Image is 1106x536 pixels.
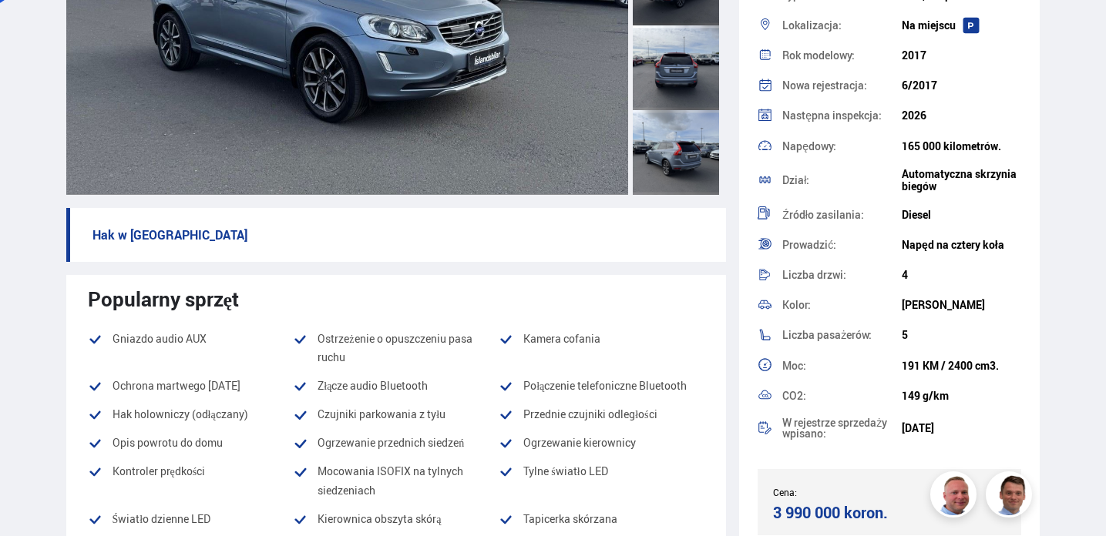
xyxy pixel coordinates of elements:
font: Opis powrotu do domu [113,435,223,450]
font: Ogrzewanie kierownicy [523,435,636,450]
font: 4 [902,267,908,282]
font: Gniazdo audio AUX [113,331,207,346]
font: Moc: [782,358,806,373]
font: 6/2017 [902,78,937,92]
font: Liczba drzwi: [782,267,846,282]
font: Światło dzienne LED [113,511,211,526]
img: FbJEzSuNWCJXmdc-.webp [988,474,1034,520]
font: Diesel [902,207,931,222]
font: [PERSON_NAME] [902,297,985,312]
font: Przednie czujniki odległości [523,407,657,421]
font: Popularny sprzęt [88,285,240,313]
font: Liczba pasażerów: [782,327,872,342]
font: Lokalizacja: [782,18,842,32]
font: 3 990 000 koron. [773,502,888,523]
font: Napęd na cztery koła [902,237,1004,252]
font: Napędowy: [782,139,836,153]
font: Hak w [GEOGRAPHIC_DATA] [92,226,247,243]
font: Cena: [773,486,797,498]
font: Ochrona martwego [DATE] [113,378,240,393]
font: 2026 [902,108,926,122]
font: 2017 [902,48,926,62]
font: 191 KM / 2400 cm3. [902,358,999,373]
img: siFngHWaQ9KaOqBr.png [933,474,979,520]
font: Ogrzewanie przednich siedzeń [318,435,464,450]
font: Tapicerka skórzana [523,511,617,526]
font: Hak holowniczy (odłączany) [113,407,248,421]
font: Prowadzić: [782,237,836,252]
font: Kontroler prędkości [113,464,206,478]
button: Otwórz interfejs czatu LiveChat [12,6,59,52]
font: Kamera cofania [523,331,600,346]
font: [DATE] [902,420,934,435]
font: Następna inspekcja: [782,108,882,122]
font: 5 [902,327,908,342]
font: Czujniki parkowania z tyłu [318,407,445,421]
font: 149 g/km [902,388,949,403]
font: Kierownica obszyta skórą [318,511,441,526]
font: Mocowania ISOFIX na tylnych siedzeniach [318,464,463,497]
font: Rok modelowy: [782,48,855,62]
font: Na miejscu [902,18,956,32]
font: Automatyczna skrzynia biegów [902,166,1017,193]
font: Tylne światło LED [523,464,607,478]
font: CO2: [782,388,806,403]
font: W rejestrze sprzedaży wpisano: [782,415,887,441]
font: Połączenie telefoniczne Bluetooth [523,378,687,393]
font: Nowa rejestracja: [782,78,867,92]
font: Złącze audio Bluetooth [318,378,428,393]
font: 165 000 kilometrów. [902,139,1001,153]
font: Źródło zasilania: [782,207,864,222]
font: Kolor: [782,297,811,312]
font: Ostrzeżenie o opuszczeniu pasa ruchu [318,331,472,364]
font: Dział: [782,173,809,187]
